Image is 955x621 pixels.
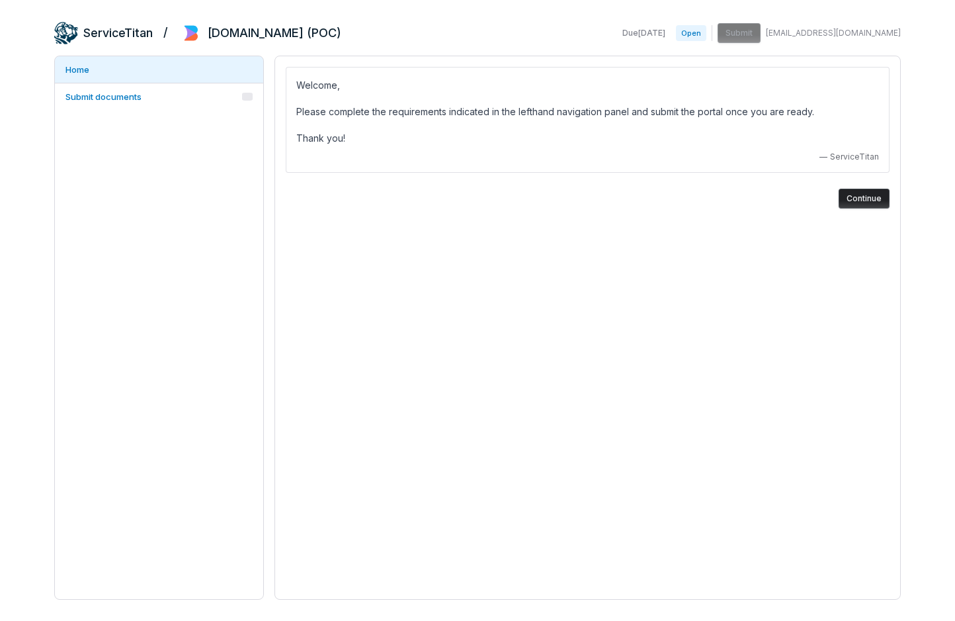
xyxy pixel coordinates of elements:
[622,28,665,38] span: Due [DATE]
[296,77,879,93] p: Welcome,
[65,91,142,102] span: Submit documents
[839,189,890,209] button: Continue
[819,152,827,162] span: —
[296,130,879,146] p: Thank you!
[766,28,901,38] span: [EMAIL_ADDRESS][DOMAIN_NAME]
[208,24,341,42] h2: [DOMAIN_NAME] (POC)
[55,56,263,83] a: Home
[676,25,706,41] span: Open
[830,152,879,162] span: ServiceTitan
[296,104,879,120] p: Please complete the requirements indicated in the lefthand navigation panel and submit the portal...
[55,83,263,110] a: Submit documents
[163,21,168,41] h2: /
[83,24,153,42] h2: ServiceTitan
